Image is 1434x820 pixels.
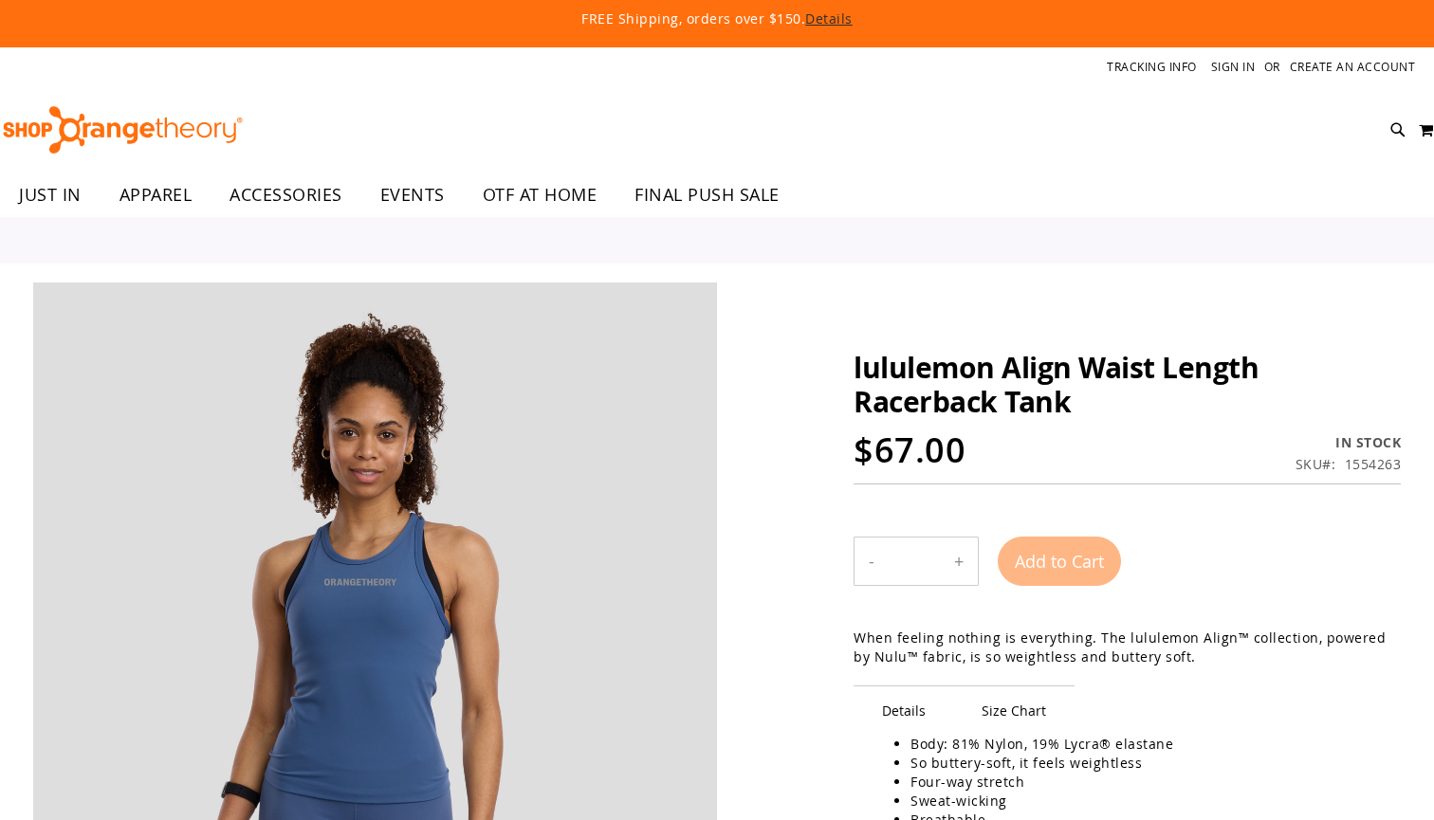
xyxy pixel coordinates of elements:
button: Decrease product quantity [855,538,889,585]
a: APPAREL [101,173,211,216]
a: FINAL PUSH SALE [616,173,799,217]
span: EVENTS [380,173,445,216]
a: Sign In [1211,59,1256,75]
li: Sweat-wicking [910,792,1382,811]
span: Size Chart [953,685,1075,735]
span: FINAL PUSH SALE [634,173,780,216]
a: Tracking Info [1107,59,1197,75]
strong: SKU [1296,455,1336,473]
div: 1554263 [1345,455,1402,474]
a: OTF AT HOME [464,173,616,217]
li: So buttery-soft, it feels weightless [910,754,1382,773]
span: $67.00 [854,427,965,473]
button: Increase product quantity [940,538,978,585]
p: FREE Shipping, orders over $150. [148,9,1286,28]
span: lululemon Align Waist Length Racerback Tank [854,348,1259,421]
span: Details [854,685,954,735]
a: Create an Account [1290,59,1416,75]
span: APPAREL [119,173,193,216]
span: OTF AT HOME [483,173,597,216]
a: ACCESSORIES [211,173,361,217]
a: EVENTS [361,173,464,217]
div: When feeling nothing is everything. The lululemon Align™ collection, powered by Nulu™ fabric, is ... [854,629,1401,666]
span: ACCESSORIES [230,173,342,216]
li: Body: 81% Nylon, 19% Lycra® elastane [910,735,1382,754]
li: Four-way stretch [910,773,1382,792]
span: JUST IN [19,173,82,216]
a: Details [805,9,853,27]
input: Product quantity [889,538,940,584]
div: In stock [1296,433,1402,452]
div: Availability [1296,433,1402,452]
